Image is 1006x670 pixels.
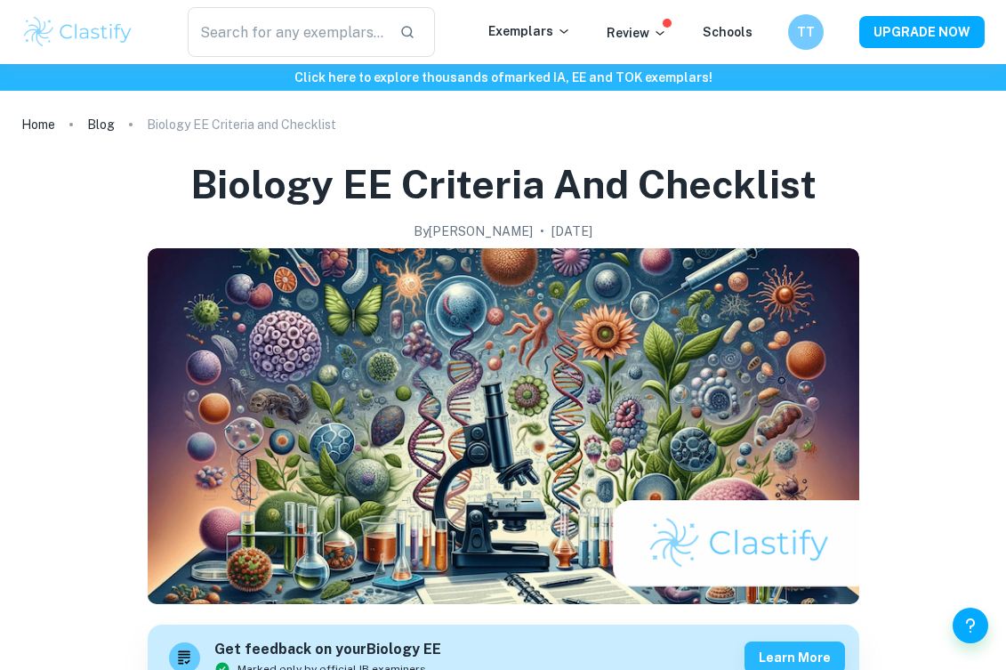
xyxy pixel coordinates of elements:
[607,23,667,43] p: Review
[551,222,592,241] h2: [DATE]
[21,112,55,137] a: Home
[796,22,817,42] h6: TT
[788,14,824,50] button: TT
[188,7,386,57] input: Search for any exemplars...
[953,608,988,643] button: Help and Feedback
[703,25,752,39] a: Schools
[859,16,985,48] button: UPGRADE NOW
[21,14,134,50] img: Clastify logo
[4,68,1002,87] h6: Click here to explore thousands of marked IA, EE and TOK exemplars !
[190,158,817,211] h1: Biology EE Criteria and Checklist
[147,115,336,134] p: Biology EE Criteria and Checklist
[540,222,544,241] p: •
[87,112,115,137] a: Blog
[414,222,533,241] h2: By [PERSON_NAME]
[488,21,571,41] p: Exemplars
[214,639,441,661] h6: Get feedback on your Biology EE
[148,248,859,604] img: Biology EE Criteria and Checklist cover image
